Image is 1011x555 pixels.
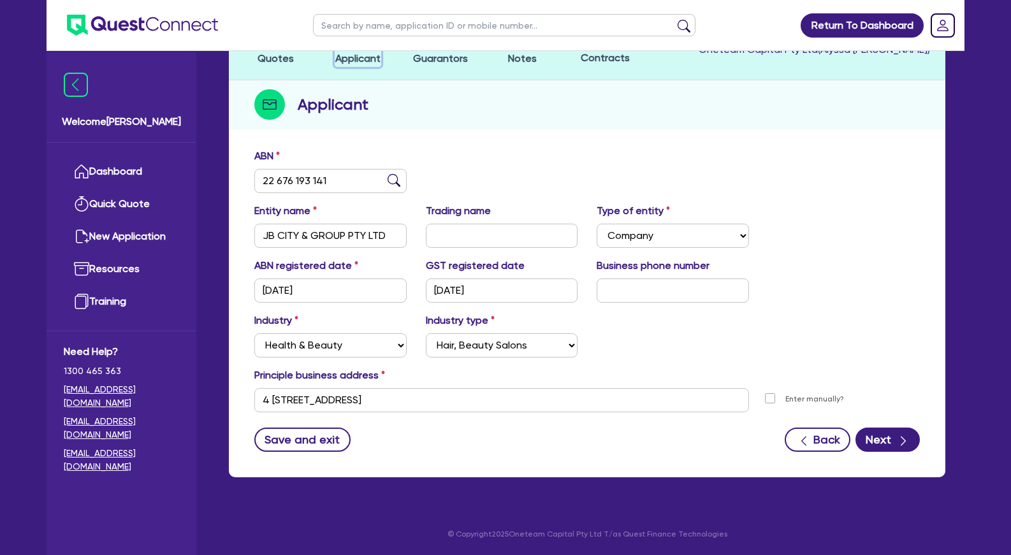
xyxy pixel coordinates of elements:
a: Dropdown toggle [926,9,959,42]
span: Welcome [PERSON_NAME] [62,114,181,129]
label: Enter manually? [785,393,844,405]
span: Need Help? [64,344,179,359]
a: Training [64,285,179,318]
img: quest-connect-logo-blue [67,15,218,36]
span: Notes [508,52,537,64]
button: Back [785,428,850,452]
label: Principle business address [254,368,385,383]
label: Industry type [426,313,495,328]
span: Quotes [258,52,294,64]
a: Return To Dashboard [801,13,924,38]
img: training [74,294,89,309]
a: [EMAIL_ADDRESS][DOMAIN_NAME] [64,383,179,410]
h2: Applicant [298,93,368,116]
input: DD / MM / YYYY [254,278,407,303]
img: new-application [74,229,89,244]
a: New Application [64,220,179,253]
label: ABN registered date [254,258,358,273]
input: Search by name, application ID or mobile number... [313,14,695,36]
a: Resources [64,253,179,285]
span: Applicant [335,52,381,64]
button: Save and exit [254,428,351,452]
label: ABN [254,148,280,164]
p: © Copyright 2025 Oneteam Capital Pty Ltd T/as Quest Finance Technologies [220,528,954,540]
label: Entity name [254,203,317,219]
img: step-icon [254,89,285,120]
label: Trading name [426,203,491,219]
span: Contracts [581,52,630,64]
input: DD / MM / YYYY [426,278,578,303]
img: icon-menu-close [64,73,88,97]
a: [EMAIL_ADDRESS][DOMAIN_NAME] [64,415,179,442]
label: Type of entity [597,203,670,219]
img: quick-quote [74,196,89,212]
label: Business phone number [597,258,709,273]
a: Quick Quote [64,188,179,220]
img: resources [74,261,89,277]
button: Next [855,428,920,452]
a: [EMAIL_ADDRESS][DOMAIN_NAME] [64,447,179,473]
span: Guarantors [413,52,468,64]
img: abn-lookup icon [388,174,400,187]
label: Industry [254,313,298,328]
span: Oneteam Capital Pty Ltd ( Alyssa [PERSON_NAME] ) [699,43,930,55]
label: GST registered date [426,258,525,273]
a: Dashboard [64,155,179,188]
span: 1300 465 363 [64,364,179,378]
